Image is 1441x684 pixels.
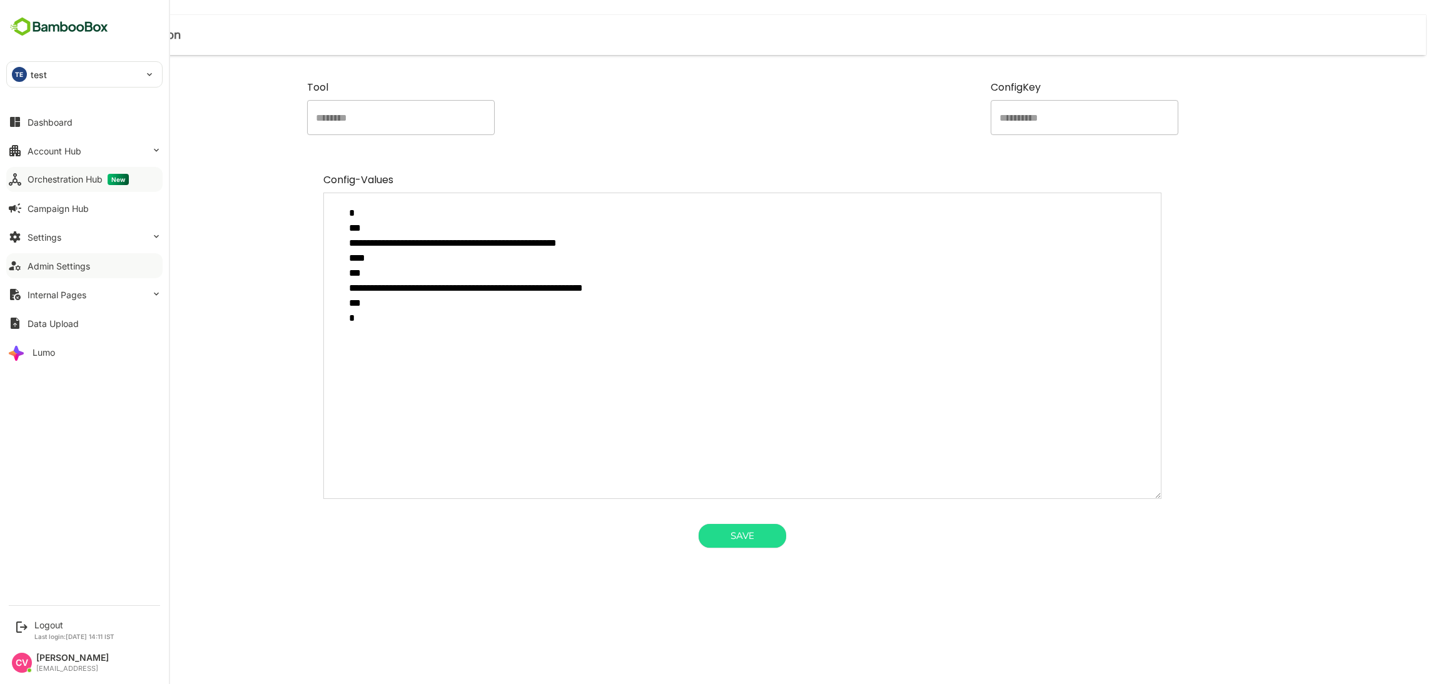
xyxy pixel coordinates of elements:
p: Last login: [DATE] 14:11 IST [34,633,114,640]
button: Account Hub [6,138,163,163]
button: Dashboard [6,109,163,134]
button: Save [655,524,742,548]
button: Campaign Hub [6,196,163,221]
div: Account Hub [28,146,81,156]
textarea: minimum height [280,193,1118,499]
div: Settings [28,232,61,243]
label: ConfigKey [947,80,1135,95]
div: Dashboard [28,117,73,128]
div: Internal Pages [28,289,86,300]
div: Admin Settings [28,261,90,271]
button: Admin Settings [6,253,163,278]
label: Tool [263,80,451,95]
div: TE [12,67,27,82]
button: Settings [6,224,163,249]
button: close [23,23,48,48]
button: Lumo [6,339,163,365]
div: CV [12,653,32,673]
div: TEtest [7,62,162,87]
button: Internal Pages [6,282,163,307]
div: Campaign Hub [28,203,89,214]
button: Orchestration HubNew [6,167,163,192]
div: Orchestration Hub [28,174,129,185]
div: Logout [34,620,114,630]
div: [EMAIL_ADDRESS] [36,665,109,673]
p: test [31,68,48,81]
label: Config-Values [280,173,1118,188]
div: [PERSON_NAME] [36,653,109,663]
button: Data Upload [6,311,163,336]
div: Lumo [33,347,55,358]
h6: Edit Config-Json [48,25,137,45]
img: BambooboxFullLogoMark.5f36c76dfaba33ec1ec1367b70bb1252.svg [6,15,112,39]
div: Data Upload [28,318,79,329]
span: New [108,174,129,185]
